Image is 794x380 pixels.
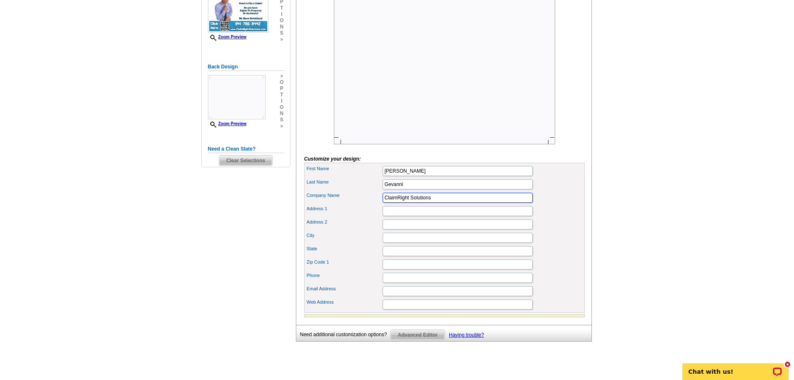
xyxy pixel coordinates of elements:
[280,92,283,98] span: t
[449,332,484,338] a: Having trouble?
[307,285,382,292] label: Email Address
[280,24,283,30] span: n
[307,259,382,266] label: Zip Code 1
[280,86,283,92] span: p
[307,272,382,279] label: Phone
[304,156,361,162] i: Customize your design:
[208,145,284,153] h5: Need a Clean Slate?
[390,330,445,340] a: Advanced Editor
[391,330,444,340] span: Advanced Editor
[307,299,382,306] label: Web Address
[280,30,283,36] span: s
[280,18,283,24] span: o
[208,75,266,119] img: Z18877785_00001_1.jpg
[280,98,283,104] span: i
[208,121,247,126] a: Zoom Preview
[307,219,382,226] label: Address 2
[280,5,283,11] span: t
[280,104,283,111] span: o
[280,73,283,79] span: »
[307,192,382,199] label: Company Name
[219,156,272,166] span: Clear Selections
[208,35,247,39] a: Zoom Preview
[677,354,794,380] iframe: LiveChat chat widget
[280,11,283,18] span: i
[300,330,391,340] div: Need additional customization options?
[307,205,382,212] label: Address 1
[280,36,283,43] span: »
[280,117,283,123] span: s
[280,111,283,117] span: n
[307,165,382,172] label: First Name
[280,79,283,86] span: o
[307,179,382,186] label: Last Name
[208,63,284,71] h5: Back Design
[307,245,382,252] label: State
[307,232,382,239] label: City
[280,123,283,129] span: »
